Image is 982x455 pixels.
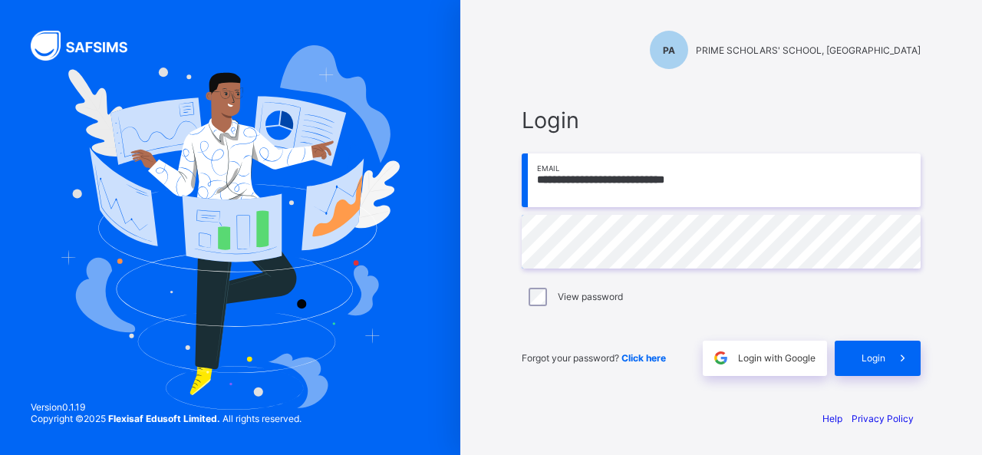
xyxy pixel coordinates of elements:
[31,31,146,61] img: SAFSIMS Logo
[738,352,816,364] span: Login with Google
[663,45,675,56] span: PA
[558,291,623,302] label: View password
[862,352,885,364] span: Login
[522,107,921,134] span: Login
[822,413,842,424] a: Help
[61,45,399,409] img: Hero Image
[31,413,302,424] span: Copyright © 2025 All rights reserved.
[852,413,914,424] a: Privacy Policy
[621,352,666,364] a: Click here
[522,352,666,364] span: Forgot your password?
[696,45,921,56] span: PRIME SCHOLARS' SCHOOL, [GEOGRAPHIC_DATA]
[31,401,302,413] span: Version 0.1.19
[712,349,730,367] img: google.396cfc9801f0270233282035f929180a.svg
[108,413,220,424] strong: Flexisaf Edusoft Limited.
